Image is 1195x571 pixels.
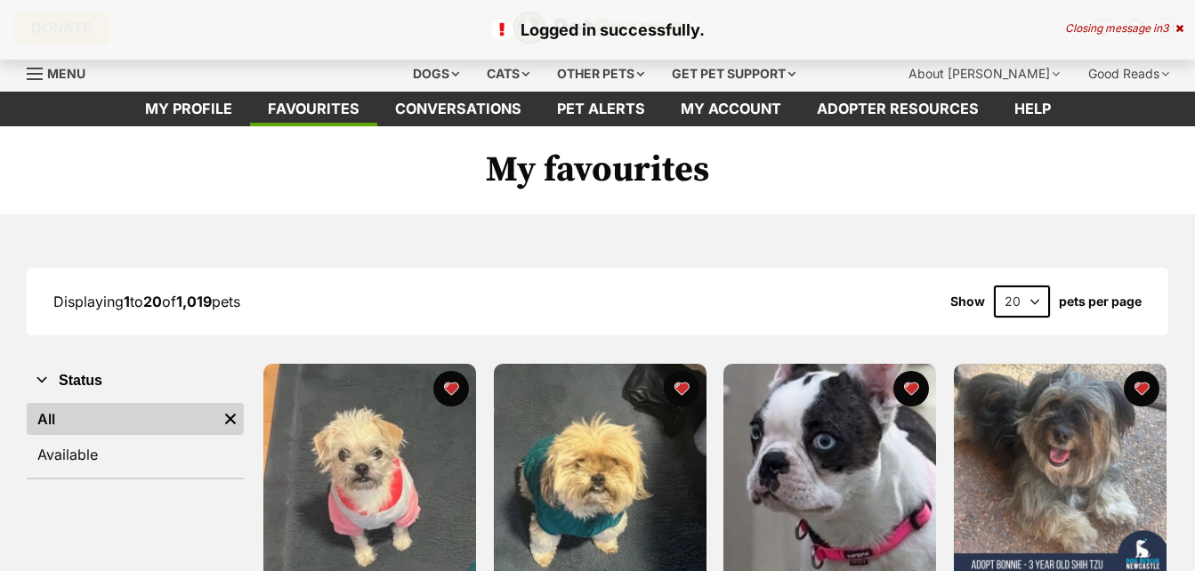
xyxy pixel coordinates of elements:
[27,438,244,470] a: Available
[1124,371,1159,406] button: favourite
[27,369,244,392] button: Status
[659,56,808,92] div: Get pet support
[663,92,799,126] a: My account
[1059,294,1142,309] label: pets per page
[124,293,130,310] strong: 1
[799,92,997,126] a: Adopter resources
[27,399,244,478] div: Status
[176,293,212,310] strong: 1,019
[434,371,470,406] button: favourite
[27,403,217,435] a: All
[545,56,657,92] div: Other pets
[896,56,1072,92] div: About [PERSON_NAME]
[47,66,85,81] span: Menu
[250,92,377,126] a: Favourites
[127,92,250,126] a: My profile
[400,56,472,92] div: Dogs
[143,293,162,310] strong: 20
[474,56,542,92] div: Cats
[377,92,539,126] a: conversations
[997,92,1069,126] a: Help
[53,293,240,310] span: Displaying to of pets
[950,294,985,309] span: Show
[217,403,244,435] a: Remove filter
[27,56,98,88] a: Menu
[894,371,930,406] button: favourite
[664,371,699,406] button: favourite
[1076,56,1182,92] div: Good Reads
[539,92,663,126] a: Pet alerts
